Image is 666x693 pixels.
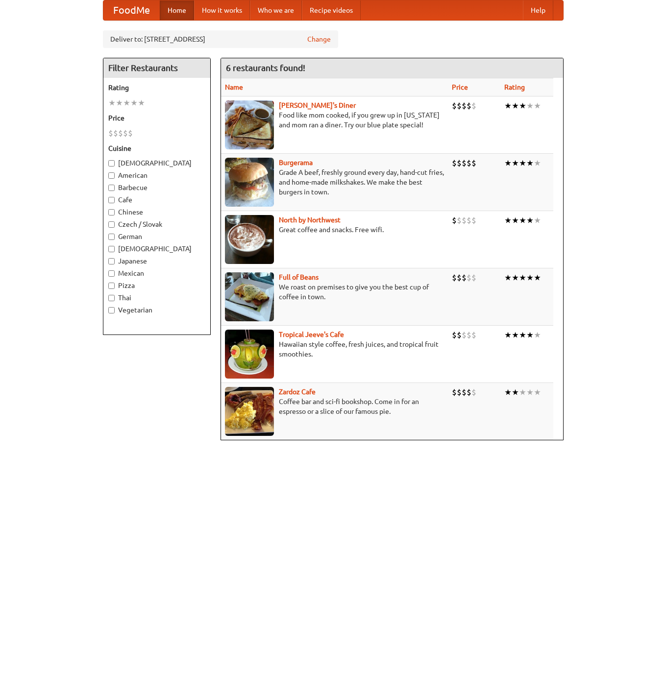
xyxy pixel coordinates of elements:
[452,100,457,111] li: $
[108,197,115,203] input: Cafe
[194,0,250,20] a: How it works
[452,330,457,340] li: $
[519,387,526,398] li: ★
[534,100,541,111] li: ★
[103,0,160,20] a: FoodMe
[108,97,116,108] li: ★
[225,387,274,436] img: zardoz.jpg
[108,307,115,313] input: Vegetarian
[526,100,534,111] li: ★
[526,330,534,340] li: ★
[452,83,468,91] a: Price
[512,272,519,283] li: ★
[457,330,462,340] li: $
[123,97,130,108] li: ★
[108,221,115,228] input: Czech / Slovak
[526,215,534,226] li: ★
[467,387,471,398] li: $
[512,215,519,226] li: ★
[279,216,341,224] a: North by Northwest
[225,83,243,91] a: Name
[471,272,476,283] li: $
[108,293,205,303] label: Thai
[108,258,115,264] input: Japanese
[467,215,471,226] li: $
[519,215,526,226] li: ★
[279,331,344,338] b: Tropical Jeeve's Cafe
[103,30,338,48] div: Deliver to: [STREET_ADDRESS]
[118,128,123,139] li: $
[108,234,115,240] input: German
[108,305,205,315] label: Vegetarian
[462,100,467,111] li: $
[462,158,467,168] li: $
[462,387,467,398] li: $
[108,113,205,123] h5: Price
[457,387,462,398] li: $
[452,215,457,226] li: $
[519,158,526,168] li: ★
[225,100,274,149] img: sallys.jpg
[504,215,512,226] li: ★
[534,158,541,168] li: ★
[467,100,471,111] li: $
[504,387,512,398] li: ★
[108,160,115,167] input: [DEMOGRAPHIC_DATA]
[471,100,476,111] li: $
[279,388,316,396] b: Zardoz Cafe
[108,185,115,191] input: Barbecue
[279,159,313,167] a: Burgerama
[526,387,534,398] li: ★
[225,225,444,235] p: Great coffee and snacks. Free wifi.
[108,270,115,277] input: Mexican
[108,158,205,168] label: [DEMOGRAPHIC_DATA]
[160,0,194,20] a: Home
[108,183,205,192] label: Barbecue
[471,158,476,168] li: $
[457,100,462,111] li: $
[250,0,302,20] a: Who we are
[108,283,115,289] input: Pizza
[116,97,123,108] li: ★
[534,272,541,283] li: ★
[108,246,115,252] input: [DEMOGRAPHIC_DATA]
[302,0,361,20] a: Recipe videos
[108,256,205,266] label: Japanese
[108,128,113,139] li: $
[452,387,457,398] li: $
[225,167,444,197] p: Grade A beef, freshly ground every day, hand-cut fries, and home-made milkshakes. We make the bes...
[471,215,476,226] li: $
[108,268,205,278] label: Mexican
[108,83,205,93] h5: Rating
[225,397,444,416] p: Coffee bar and sci-fi bookshop. Come in for an espresso or a slice of our famous pie.
[225,158,274,207] img: burgerama.jpg
[225,339,444,359] p: Hawaiian style coffee, fresh juices, and tropical fruit smoothies.
[471,387,476,398] li: $
[113,128,118,139] li: $
[108,244,205,254] label: [DEMOGRAPHIC_DATA]
[225,272,274,321] img: beans.jpg
[108,143,205,153] h5: Cuisine
[462,330,467,340] li: $
[130,97,138,108] li: ★
[138,97,145,108] li: ★
[108,207,205,217] label: Chinese
[279,101,356,109] a: [PERSON_NAME]'s Diner
[108,232,205,241] label: German
[108,209,115,215] input: Chinese
[504,100,512,111] li: ★
[462,272,467,283] li: $
[108,295,115,301] input: Thai
[512,100,519,111] li: ★
[225,282,444,302] p: We roast on premises to give you the best cup of coffee in town.
[108,219,205,229] label: Czech / Slovak
[512,387,519,398] li: ★
[504,158,512,168] li: ★
[471,330,476,340] li: $
[534,215,541,226] li: ★
[467,158,471,168] li: $
[526,272,534,283] li: ★
[279,273,319,281] b: Full of Beans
